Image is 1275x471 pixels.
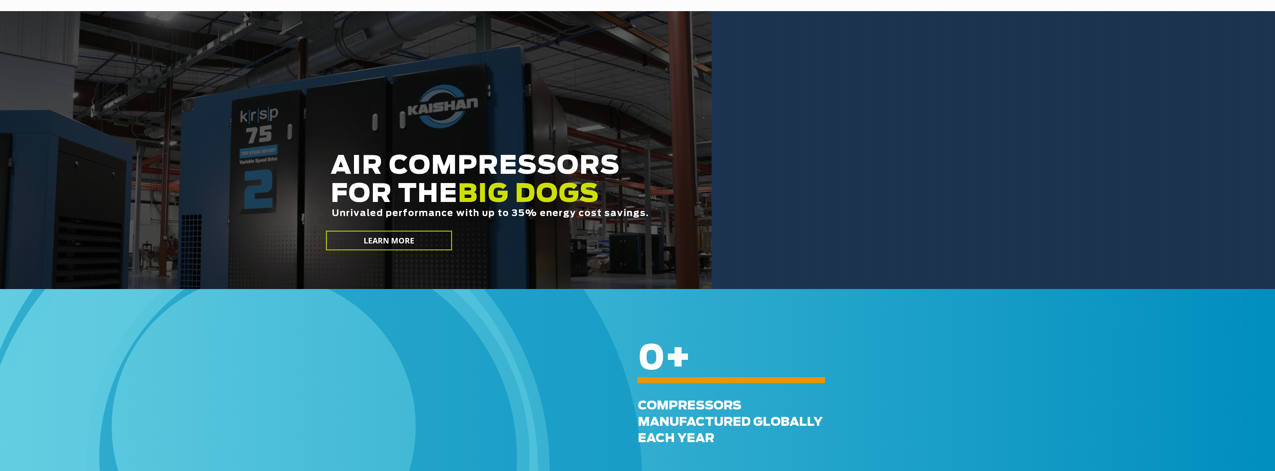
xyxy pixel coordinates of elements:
[326,231,452,251] a: LEARN MORE
[638,398,1250,447] div: Compressors Manufactured GLOBALLY each Year
[638,342,665,376] span: 0
[458,182,599,207] span: BIG DOGS
[638,354,1224,364] h6: +
[364,235,415,246] span: LEARN MORE
[331,152,841,242] h2: AIR COMPRESSORS FOR THE
[332,209,649,218] span: Unrivaled performance with up to 35% energy cost savings.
